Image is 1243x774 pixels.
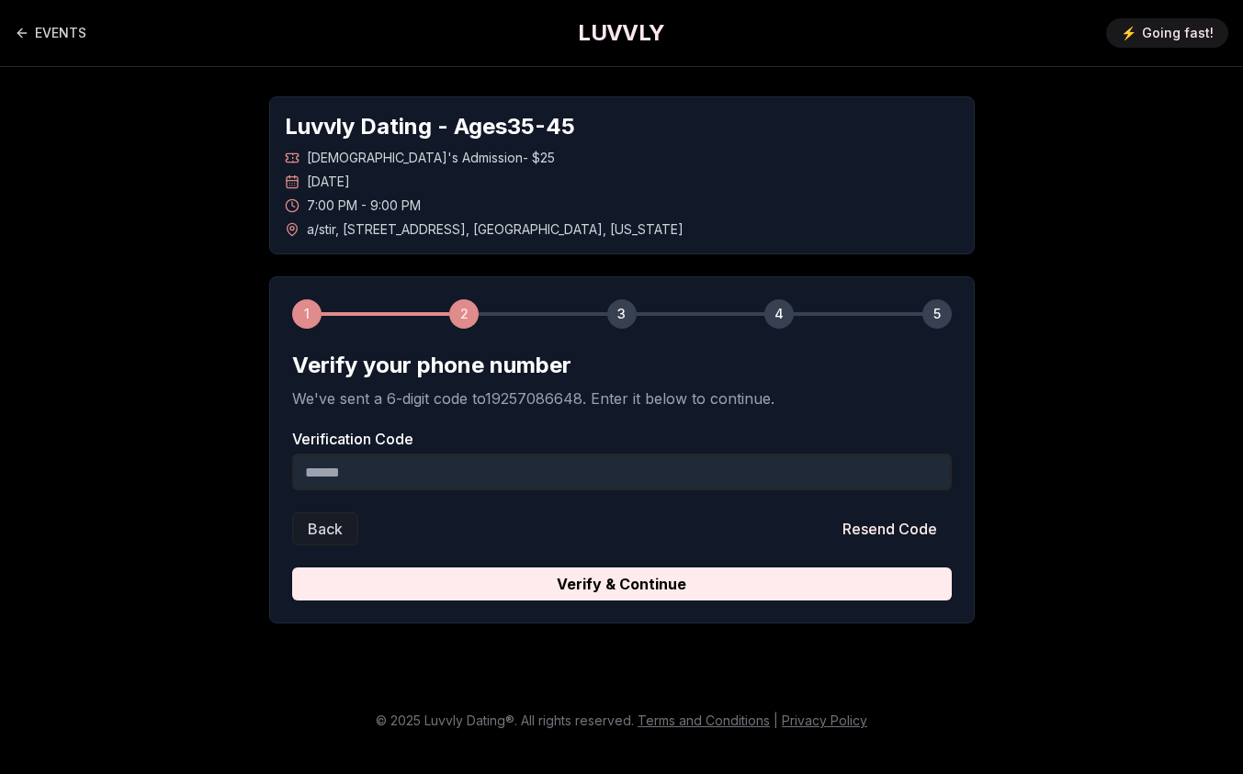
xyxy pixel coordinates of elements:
[638,712,770,728] a: Terms and Conditions
[292,387,952,409] p: We've sent a 6-digit code to 19257086648 . Enter it below to continue.
[307,196,421,215] span: 7:00 PM - 9:00 PM
[307,220,684,239] span: a/stir , [STREET_ADDRESS] , [GEOGRAPHIC_DATA] , [US_STATE]
[1121,24,1136,42] span: ⚡️
[828,512,952,545] button: Resend Code
[922,299,952,329] div: 5
[292,512,358,545] button: Back
[607,299,637,329] div: 3
[292,567,952,600] button: Verify & Continue
[285,112,959,141] h1: Luvvly Dating - Ages 35 - 45
[1142,24,1214,42] span: Going fast!
[782,712,867,728] a: Privacy Policy
[578,18,664,48] a: LUVVLY
[764,299,794,329] div: 4
[292,351,952,380] h2: Verify your phone number
[774,712,778,728] span: |
[307,149,555,167] span: [DEMOGRAPHIC_DATA]'s Admission - $25
[292,432,952,446] label: Verification Code
[307,173,350,191] span: [DATE]
[449,299,479,329] div: 2
[292,299,322,329] div: 1
[15,15,86,51] a: Back to events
